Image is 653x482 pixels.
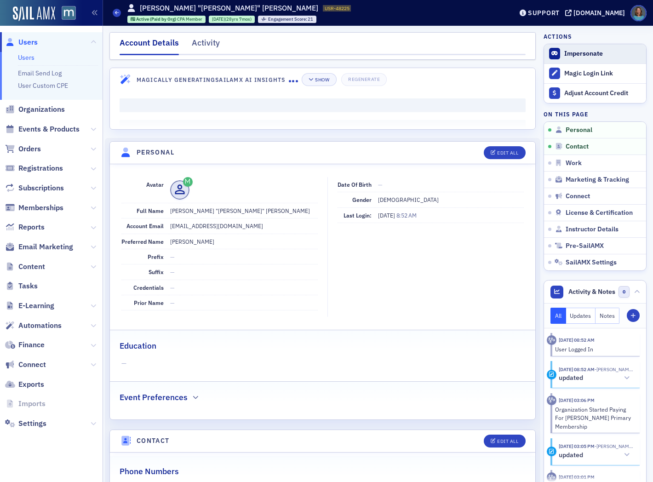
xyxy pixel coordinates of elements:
button: [DOMAIN_NAME] [565,10,628,16]
span: [DATE] [212,16,225,22]
div: 21 [268,17,314,22]
span: USR-48225 [325,5,349,11]
div: 1997-01-06 00:00:00 [209,16,255,23]
button: Show [302,73,336,86]
button: Updates [566,308,596,324]
span: [DATE] [378,212,396,219]
span: Automations [18,321,62,331]
h4: On this page [544,110,647,118]
span: Email Marketing [18,242,73,252]
div: Show [315,77,329,82]
span: Pre-SailAMX [566,242,604,250]
div: Activity [547,335,556,345]
span: Activity & Notes [568,287,615,297]
span: Engagement Score : [268,16,308,22]
span: Reports [18,222,45,232]
a: Settings [5,419,46,429]
h4: Actions [544,32,572,40]
div: Magic Login Link [564,69,642,78]
div: Update [547,370,556,379]
span: Avatar [146,181,164,188]
a: Users [18,53,34,62]
button: updated [559,373,633,383]
button: Edit All [484,435,525,448]
a: User Custom CPE [18,81,68,90]
img: SailAMX [13,6,55,21]
a: E-Learning [5,301,54,311]
div: Edit All [497,150,518,155]
a: View Homepage [55,6,76,22]
div: (28yrs 7mos) [212,16,252,22]
h4: Magically Generating SailAMX AI Insights [137,75,289,84]
span: Connect [566,192,590,201]
span: Imports [18,399,46,409]
button: Edit All [484,146,525,159]
h5: updated [559,451,583,459]
span: Connect [18,360,46,370]
span: Organizations [18,104,65,115]
a: Email Marketing [5,242,73,252]
span: Contact [566,143,589,151]
dd: [DEMOGRAPHIC_DATA] [378,192,524,207]
div: Activity [547,472,556,482]
dd: [PERSON_NAME] "[PERSON_NAME]" [PERSON_NAME] [170,203,318,218]
span: Exports [18,379,44,390]
h5: updated [559,374,583,382]
a: Exports [5,379,44,390]
span: Last Login: [344,212,372,219]
div: Engagement Score: 21 [258,16,316,23]
button: All [550,308,566,324]
span: 0 [619,286,630,298]
a: Active (Paid by Org) CPA Member [131,16,203,22]
span: Settings [18,419,46,429]
span: Content [18,262,45,272]
a: Email Send Log [18,69,62,77]
span: Personal [566,126,592,134]
a: Finance [5,340,45,350]
a: Organizations [5,104,65,115]
time: 8/20/2025 08:52 AM [559,337,595,343]
button: Magic Login Link [544,63,646,83]
span: Full Name [137,207,164,214]
a: Connect [5,360,46,370]
a: Content [5,262,45,272]
span: Profile [630,5,647,21]
span: — [378,181,383,188]
span: Prior Name [134,299,164,306]
a: Automations [5,321,62,331]
a: Reports [5,222,45,232]
span: — [170,284,175,291]
span: Subscriptions [18,183,64,193]
span: Tasks [18,281,38,291]
span: — [121,359,524,368]
span: — [170,299,175,306]
span: License & Certification [566,209,633,217]
button: Regenerate [341,73,387,86]
span: Orders [18,144,41,154]
div: Edit All [497,439,518,444]
h2: Phone Numbers [120,465,179,477]
span: E-Learning [18,301,54,311]
h4: Personal [137,148,174,157]
time: 8/15/2025 03:05 PM [559,443,595,449]
div: Activity [192,37,220,54]
span: Credentials [133,284,164,291]
span: — [170,253,175,260]
span: Preferred Name [121,238,164,245]
span: Gender [352,196,372,203]
h1: [PERSON_NAME] "[PERSON_NAME]" [PERSON_NAME] [140,3,318,13]
span: Users [18,37,38,47]
div: Account Details [120,37,179,55]
img: SailAMX [62,6,76,20]
dd: [PERSON_NAME] [170,234,318,249]
a: Registrations [5,163,63,173]
span: Suffix [149,268,164,275]
div: User Logged In [555,345,634,353]
h4: Contact [137,436,170,446]
time: 8/15/2025 03:01 PM [559,474,595,480]
span: Registrations [18,163,63,173]
div: Adjust Account Credit [564,89,642,98]
span: Marketing & Tracking [566,176,629,184]
span: Active (Paid by Org) [136,16,177,22]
